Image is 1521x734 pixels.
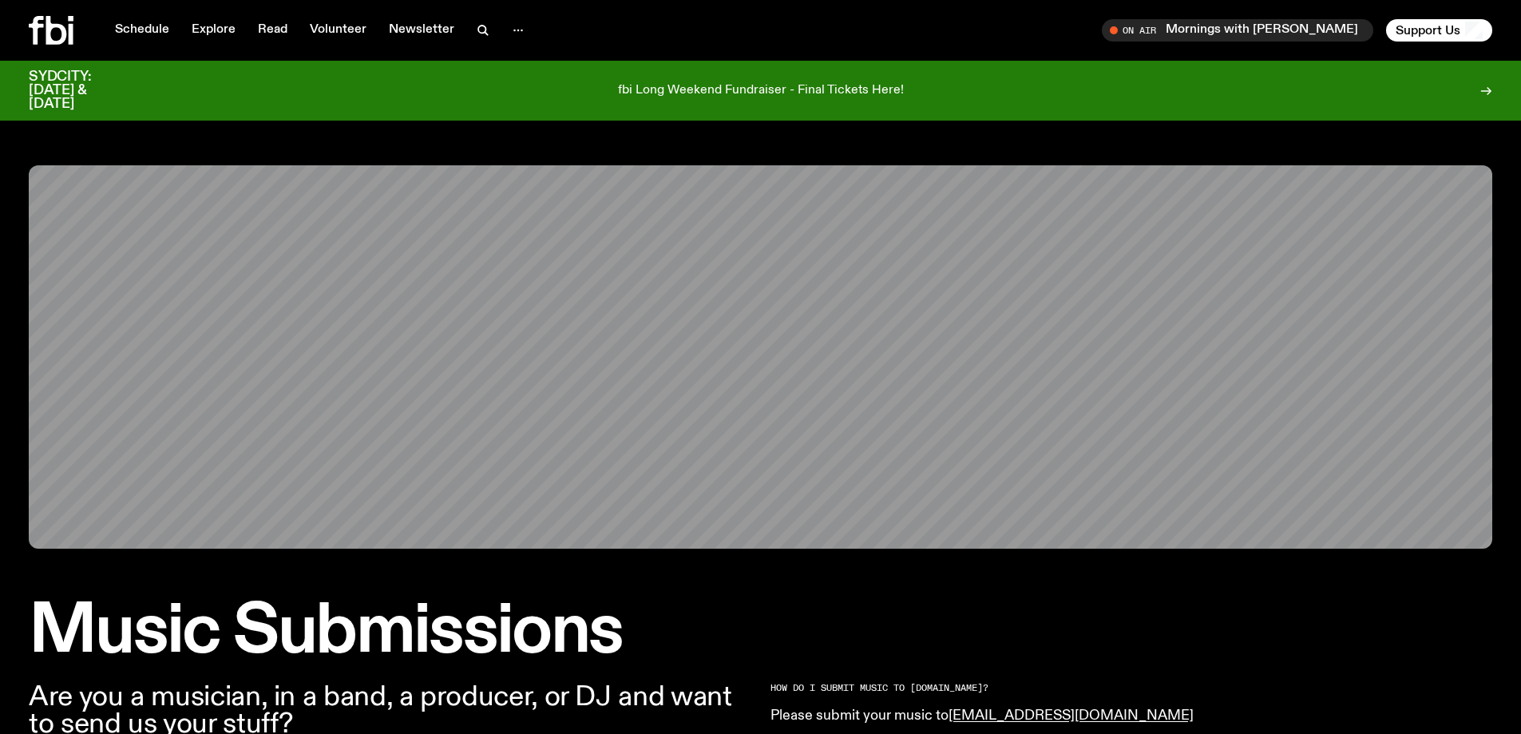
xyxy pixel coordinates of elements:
h2: HOW DO I SUBMIT MUSIC TO [DOMAIN_NAME]? [770,684,1230,692]
a: Newsletter [379,19,464,42]
h3: SYDCITY: [DATE] & [DATE] [29,70,131,111]
a: Volunteer [300,19,376,42]
p: Please submit your music to [770,708,1230,725]
h1: Music Submissions [29,600,1492,665]
button: On AirMornings with [PERSON_NAME] / absolute cinema [1102,19,1373,42]
a: Schedule [105,19,179,42]
span: Support Us [1396,23,1460,38]
p: fbi Long Weekend Fundraiser - Final Tickets Here! [618,84,904,98]
a: [EMAIL_ADDRESS][DOMAIN_NAME] [949,708,1194,723]
button: Support Us [1386,19,1492,42]
a: Read [248,19,297,42]
a: Explore [182,19,245,42]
